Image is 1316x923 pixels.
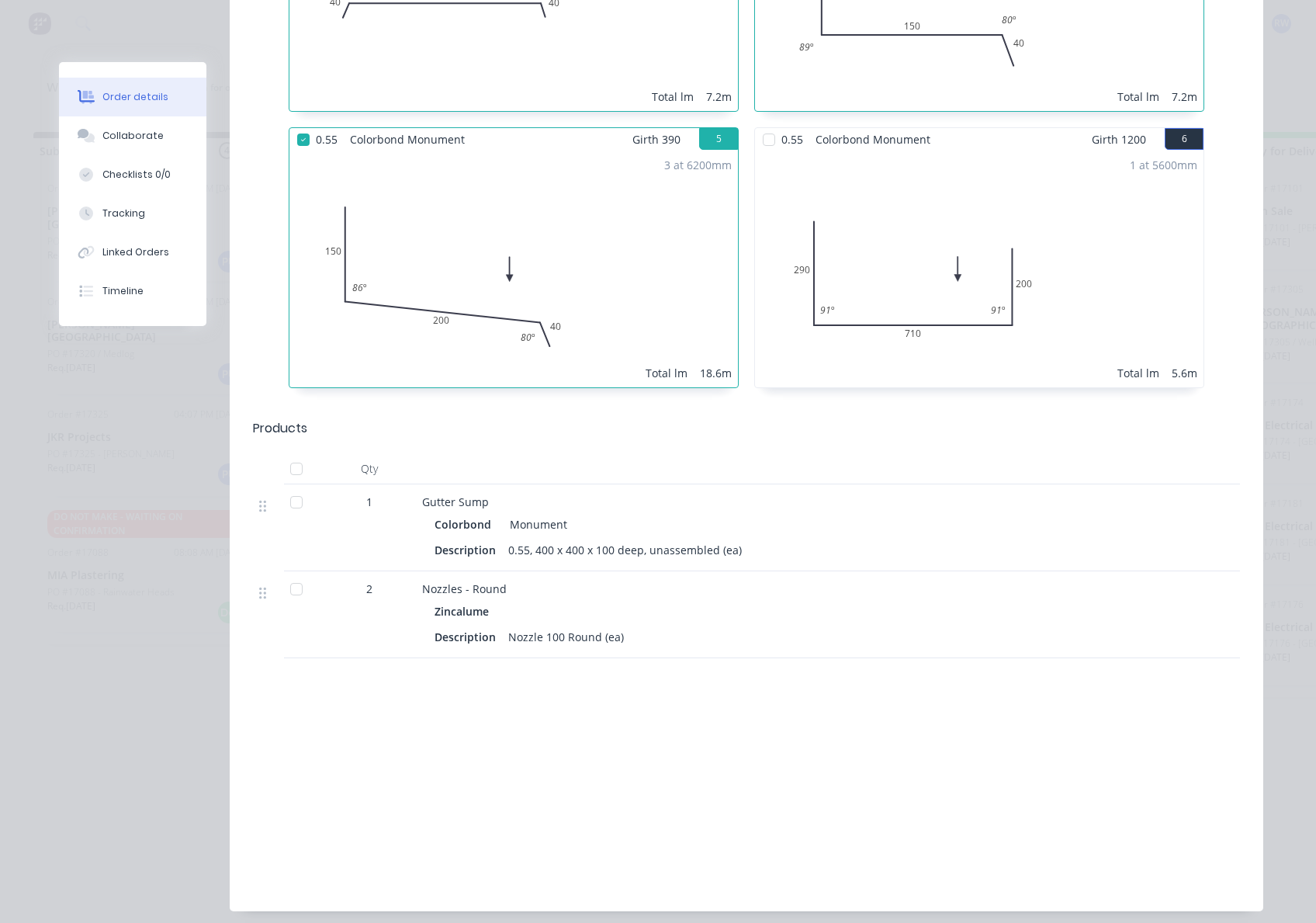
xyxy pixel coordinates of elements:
span: Girth 390 [632,128,681,151]
div: Qty [323,453,416,484]
div: Linked Orders [102,245,169,259]
div: Total lm [652,88,694,105]
button: 5 [699,128,738,150]
div: 01502004086º80º3 at 6200mmTotal lm18.6m [289,151,738,387]
button: Collaborate [59,116,206,155]
div: Zincalume [435,600,495,623]
div: 029071020091º91º1 at 5600mmTotal lm5.6m [755,151,1203,387]
span: 0.55 [775,128,809,151]
div: Monument [504,513,567,536]
span: 2 [366,581,372,597]
div: Order details [102,90,168,104]
div: Total lm [1117,365,1159,381]
div: Tracking [102,206,145,220]
div: 18.6m [700,365,732,381]
button: Checklists 0/0 [59,155,206,194]
div: 1 at 5600mm [1130,157,1197,173]
span: Girth 1200 [1092,128,1146,151]
span: Gutter Sump [422,494,489,509]
div: Total lm [1117,88,1159,105]
div: Collaborate [102,129,164,143]
div: Description [435,539,502,561]
button: Linked Orders [59,233,206,272]
div: 7.2m [706,88,732,105]
div: 5.6m [1172,365,1197,381]
button: Tracking [59,194,206,233]
div: 0.55, 400 x 400 x 100 deep, unassembled (ea) [502,539,748,561]
span: 0.55 [310,128,344,151]
div: 3 at 6200mm [664,157,732,173]
span: 1 [366,494,372,510]
span: Colorbond Monument [809,128,937,151]
div: Products [253,419,307,438]
div: Checklists 0/0 [102,168,171,182]
div: Timeline [102,284,144,298]
div: Colorbond [435,513,497,536]
div: Nozzle 100 Round (ea) [502,626,630,648]
div: Total lm [646,365,687,381]
button: Timeline [59,272,206,311]
button: Order details [59,78,206,116]
div: 7.2m [1172,88,1197,105]
button: 6 [1165,128,1203,150]
span: Colorbond Monument [344,128,471,151]
span: Nozzles - Round [422,581,507,596]
div: Description [435,626,502,648]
